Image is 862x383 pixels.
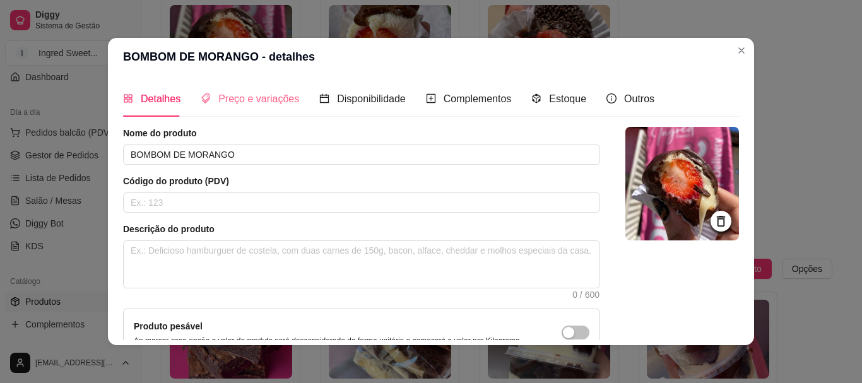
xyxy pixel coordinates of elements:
span: Preço e variações [218,93,299,104]
article: Código do produto (PDV) [123,175,600,187]
button: Close [731,40,752,61]
span: Estoque [549,93,586,104]
span: info-circle [606,93,617,103]
img: logo da loja [625,127,739,240]
p: Ao marcar essa opção o valor do produto será desconsiderado da forma unitária e começará a valer ... [134,336,522,346]
span: calendar [319,93,329,103]
span: plus-square [426,93,436,103]
span: tags [201,93,211,103]
span: appstore [123,93,133,103]
span: Disponibilidade [337,93,406,104]
input: Ex.: Hamburguer de costela [123,144,600,165]
span: Complementos [444,93,512,104]
article: Descrição do produto [123,223,600,235]
article: Nome do produto [123,127,600,139]
input: Ex.: 123 [123,192,600,213]
label: Produto pesável [134,321,203,331]
header: BOMBOM DE MORANGO - detalhes [108,38,754,76]
span: Detalhes [141,93,180,104]
span: code-sandbox [531,93,541,103]
span: Outros [624,93,654,104]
